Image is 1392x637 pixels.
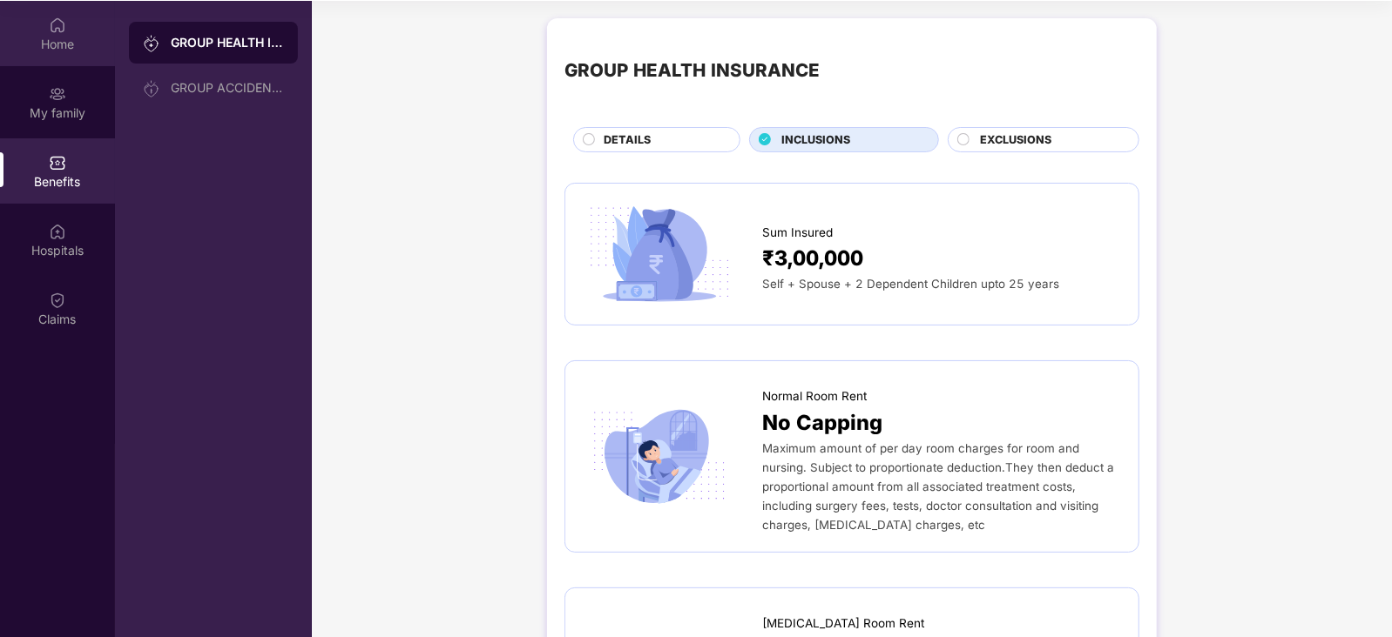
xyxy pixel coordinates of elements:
[49,223,66,240] img: svg+xml;base64,PHN2ZyBpZD0iSG9zcGl0YWxzIiB4bWxucz0iaHR0cDovL3d3dy53My5vcmcvMjAwMC9zdmciIHdpZHRoPS...
[143,80,160,97] img: svg+xml;base64,PHN2ZyB3aWR0aD0iMjAiIGhlaWdodD0iMjAiIHZpZXdCb3g9IjAgMCAyMCAyMCIgZmlsbD0ibm9uZSIgeG...
[604,131,651,149] span: DETAILS
[564,57,820,84] div: GROUP HEALTH INSURANCE
[583,201,736,307] img: icon
[49,154,66,171] img: svg+xml;base64,PHN2ZyBpZD0iQmVuZWZpdHMiIHhtbG5zPSJodHRwOi8vd3d3LnczLm9yZy8yMDAwL3N2ZyIgd2lkdGg9Ij...
[762,242,863,274] span: ₹3,00,000
[762,224,833,242] span: Sum Insured
[171,34,284,51] div: GROUP HEALTH INSURANCE
[583,404,736,510] img: icon
[762,406,882,439] span: No Capping
[49,292,66,309] img: svg+xml;base64,PHN2ZyBpZD0iQ2xhaW0iIHhtbG5zPSJodHRwOi8vd3d3LnczLm9yZy8yMDAwL3N2ZyIgd2lkdGg9IjIwIi...
[49,17,66,34] img: svg+xml;base64,PHN2ZyBpZD0iSG9tZSIgeG1sbnM9Imh0dHA6Ly93d3cudzMub3JnLzIwMDAvc3ZnIiB3aWR0aD0iMjAiIG...
[762,441,1114,532] span: Maximum amount of per day room charges for room and nursing. Subject to proportionate deduction.T...
[171,81,284,95] div: GROUP ACCIDENTAL INSURANCE
[49,85,66,103] img: svg+xml;base64,PHN2ZyB3aWR0aD0iMjAiIGhlaWdodD0iMjAiIHZpZXdCb3g9IjAgMCAyMCAyMCIgZmlsbD0ibm9uZSIgeG...
[782,131,851,149] span: INCLUSIONS
[980,131,1051,149] span: EXCLUSIONS
[762,277,1059,291] span: Self + Spouse + 2 Dependent Children upto 25 years
[762,387,867,406] span: Normal Room Rent
[762,614,924,633] span: [MEDICAL_DATA] Room Rent
[143,35,160,52] img: svg+xml;base64,PHN2ZyB3aWR0aD0iMjAiIGhlaWdodD0iMjAiIHZpZXdCb3g9IjAgMCAyMCAyMCIgZmlsbD0ibm9uZSIgeG...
